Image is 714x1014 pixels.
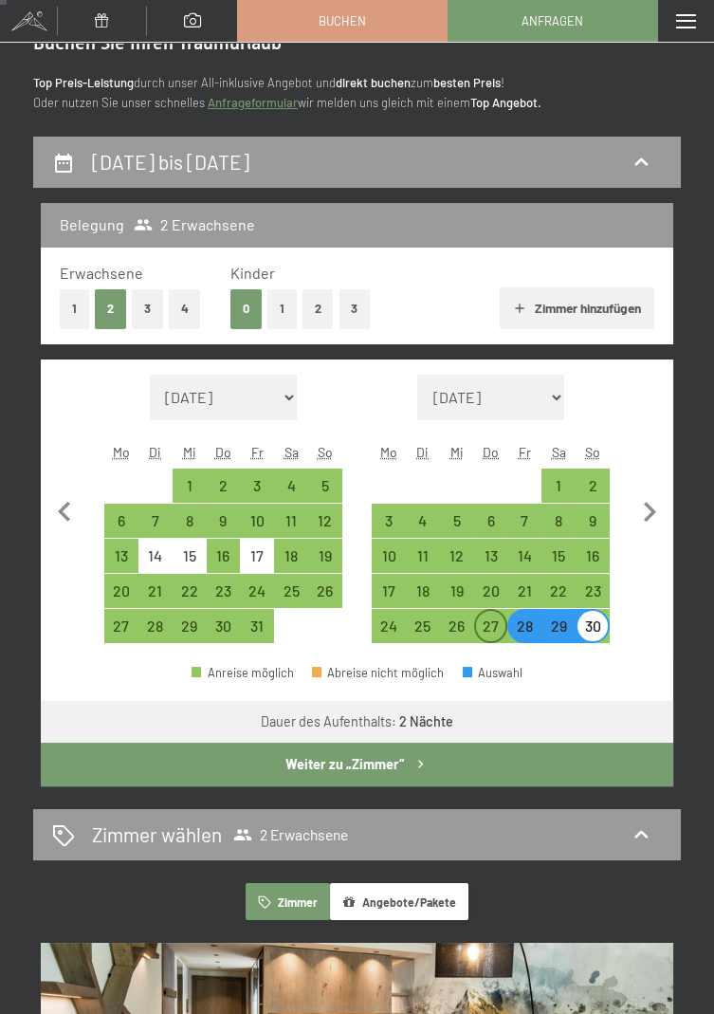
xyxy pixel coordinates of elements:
div: 16 [577,548,608,579]
div: Sat Oct 04 2025 [274,469,308,503]
div: Anreise möglich [138,574,173,608]
div: Anreise möglich [541,504,576,538]
div: Thu Oct 09 2025 [207,504,241,538]
div: Fri Oct 10 2025 [240,504,274,538]
div: 11 [408,548,438,579]
div: 14 [509,548,540,579]
span: Erwachsene [60,264,143,282]
div: Anreise möglich [576,609,610,643]
abbr: Freitag [519,444,531,460]
div: Anreise möglich [138,609,173,643]
div: Sat Nov 01 2025 [541,469,576,503]
div: Anreise möglich [576,539,610,573]
div: Anreise möglich [240,469,274,503]
div: Thu Oct 30 2025 [207,609,241,643]
div: Mon Nov 03 2025 [372,504,406,538]
div: Anreise möglich [576,504,610,538]
button: 3 [132,289,163,328]
div: Anreise möglich [541,609,576,643]
div: Sun Oct 12 2025 [308,504,342,538]
div: Tue Oct 07 2025 [138,504,173,538]
div: 1 [543,478,574,508]
div: 3 [242,478,272,508]
div: Anreise möglich [240,609,274,643]
div: 9 [209,513,239,544]
h2: [DATE] bis [DATE] [92,150,249,174]
span: Kinder [230,264,275,282]
div: Thu Oct 02 2025 [207,469,241,503]
div: Anreise möglich [274,469,308,503]
div: Anreise möglich [192,667,294,679]
div: 9 [577,513,608,544]
div: Anreise möglich [104,609,138,643]
div: 12 [310,513,340,544]
div: 10 [242,513,272,544]
div: 24 [242,583,272,614]
div: Anreise möglich [440,609,474,643]
div: 15 [174,548,205,579]
div: Anreise möglich [173,609,207,643]
div: Abreise nicht möglich [312,667,445,679]
div: Anreise möglich [240,574,274,608]
div: Sun Nov 23 2025 [576,574,610,608]
div: Anreise möglich [240,504,274,538]
div: Anreise möglich [406,539,440,573]
button: Nächster Monat [630,375,669,644]
div: Mon Oct 06 2025 [104,504,138,538]
div: Anreise möglich [207,574,241,608]
div: Anreise möglich [507,609,541,643]
button: 2 [95,289,126,328]
button: Zimmer [246,883,329,920]
div: Anreise möglich [173,469,207,503]
div: Wed Oct 01 2025 [173,469,207,503]
div: 29 [543,618,574,649]
div: Anreise möglich [138,504,173,538]
div: Wed Nov 19 2025 [440,574,474,608]
div: Sat Oct 18 2025 [274,539,308,573]
div: Anreise möglich [173,574,207,608]
div: 19 [442,583,472,614]
div: Tue Nov 11 2025 [406,539,440,573]
div: Anreise möglich [308,539,342,573]
div: Sun Oct 26 2025 [308,574,342,608]
div: Anreise möglich [274,574,308,608]
div: Mon Oct 13 2025 [104,539,138,573]
div: Anreise möglich [173,504,207,538]
span: 2 Erwachsene [134,214,256,235]
div: Anreise möglich [576,469,610,503]
button: 3 [339,289,371,328]
div: 13 [476,548,506,579]
div: Tue Oct 21 2025 [138,574,173,608]
div: 8 [543,513,574,544]
div: Thu Nov 27 2025 [474,609,508,643]
div: Anreise möglich [207,539,241,573]
a: Buchen [238,1,447,41]
div: Wed Oct 08 2025 [173,504,207,538]
div: Mon Oct 27 2025 [104,609,138,643]
div: 31 [242,618,272,649]
button: 1 [267,289,297,328]
div: 2 [577,478,608,508]
abbr: Samstag [284,444,299,460]
div: Mon Nov 10 2025 [372,539,406,573]
div: Anreise möglich [372,539,406,573]
div: Wed Oct 22 2025 [173,574,207,608]
div: 26 [310,583,340,614]
div: Sun Nov 09 2025 [576,504,610,538]
div: 21 [509,583,540,614]
div: 27 [106,618,137,649]
div: Sat Nov 15 2025 [541,539,576,573]
div: 22 [543,583,574,614]
div: Anreise möglich [576,574,610,608]
div: 18 [408,583,438,614]
abbr: Samstag [552,444,566,460]
div: Mon Nov 24 2025 [372,609,406,643]
a: Anfrageformular [208,95,298,110]
div: Anreise möglich [207,504,241,538]
div: Anreise möglich [541,574,576,608]
div: Wed Oct 29 2025 [173,609,207,643]
div: 21 [140,583,171,614]
p: durch unser All-inklusive Angebot und zum ! Oder nutzen Sie unser schnelles wir melden uns gleich... [33,73,681,113]
span: 2 Erwachsene [233,825,348,844]
div: Sun Nov 16 2025 [576,539,610,573]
